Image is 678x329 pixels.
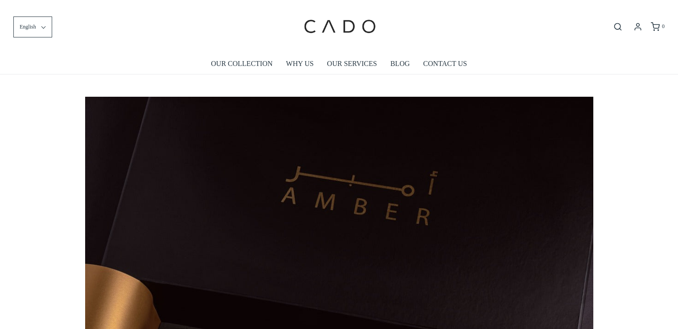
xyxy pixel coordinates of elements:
[423,53,467,74] a: CONTACT US
[286,53,314,74] a: WHY US
[211,53,272,74] a: OUR COLLECTION
[20,23,36,31] span: English
[13,16,52,37] button: English
[327,53,377,74] a: OUR SERVICES
[662,23,665,29] span: 0
[390,53,410,74] a: BLOG
[610,22,626,32] button: Open search bar
[301,7,377,47] img: cadogifting
[650,22,665,31] a: 0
